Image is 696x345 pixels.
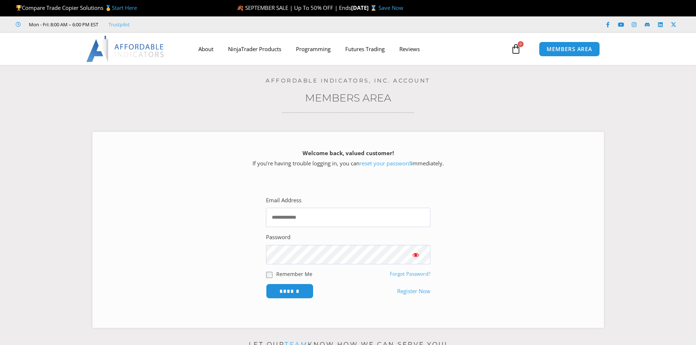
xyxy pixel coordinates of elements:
a: 0 [500,38,532,60]
span: Compare Trade Copier Solutions 🥇 [16,4,137,11]
a: Forgot Password? [390,271,430,277]
label: Remember Me [276,270,312,278]
a: Reviews [392,41,427,57]
a: Save Now [379,4,403,11]
a: reset your password [360,160,411,167]
img: 🏆 [16,5,22,11]
span: MEMBERS AREA [547,46,592,52]
a: Start Here [112,4,137,11]
strong: Welcome back, valued customer! [303,149,394,157]
span: Mon - Fri: 8:00 AM – 6:00 PM EST [27,20,98,29]
a: Members Area [305,92,391,104]
nav: Menu [191,41,509,57]
a: Programming [289,41,338,57]
a: Register Now [397,286,430,296]
strong: [DATE] ⌛ [351,4,379,11]
a: About [191,41,221,57]
span: 0 [518,41,524,47]
a: Trustpilot [109,20,130,29]
a: Affordable Indicators, Inc. Account [266,77,430,84]
label: Password [266,232,290,242]
span: 🍂 SEPTEMBER SALE | Up To 50% OFF | Ends [237,4,351,11]
p: If you’re having trouble logging in, you can immediately. [105,148,591,169]
a: MEMBERS AREA [539,42,600,57]
a: Futures Trading [338,41,392,57]
label: Email Address [266,195,301,206]
button: Show password [401,245,430,264]
a: NinjaTrader Products [221,41,289,57]
img: LogoAI | Affordable Indicators – NinjaTrader [86,36,165,62]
